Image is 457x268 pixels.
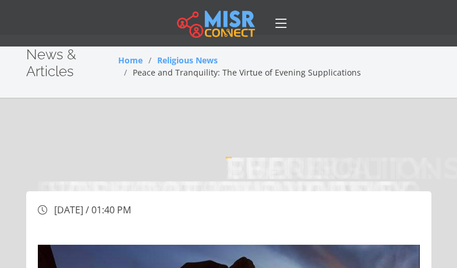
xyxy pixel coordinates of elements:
[54,203,131,216] span: [DATE] / 01:40 PM
[26,46,76,80] span: News & Articles
[157,55,218,66] a: Religious News
[177,9,255,38] img: main.misr_connect
[118,55,143,66] a: Home
[133,67,361,78] span: Peace and Tranquility: The Virtue of Evening Supplications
